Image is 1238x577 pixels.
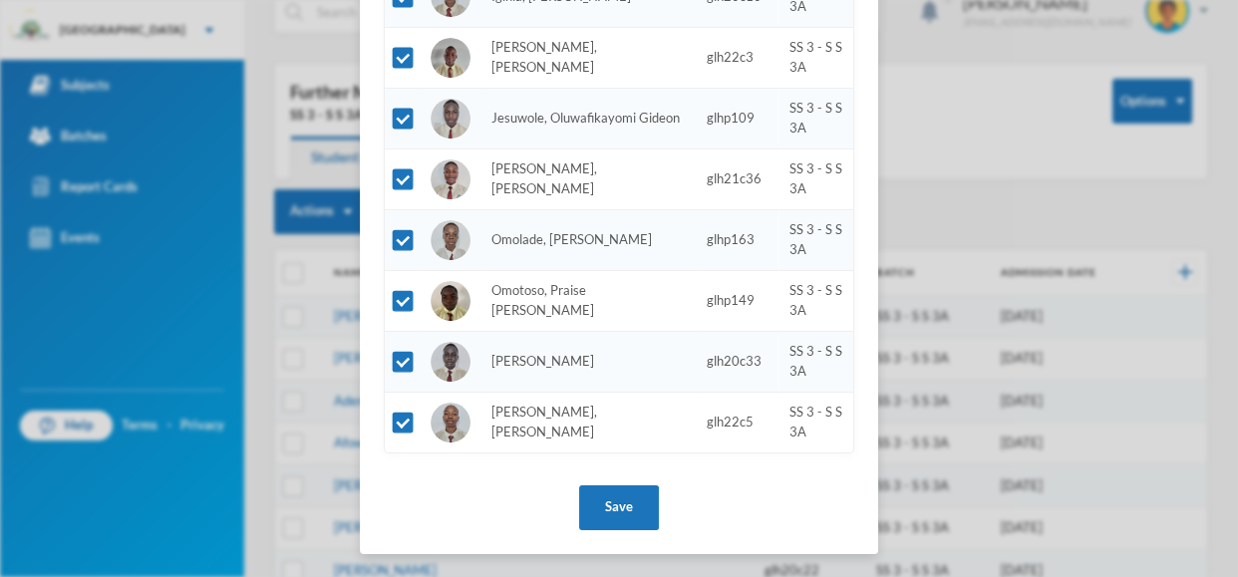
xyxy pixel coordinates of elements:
[778,209,853,270] td: SS 3 - S S 3A
[579,485,659,530] button: Save
[696,392,778,452] td: glh22c5
[696,331,778,392] td: glh20c33
[481,209,696,270] td: Omolade, [PERSON_NAME]
[431,99,470,139] img: STUDENT
[431,38,470,78] img: STUDENT
[431,281,470,321] img: STUDENT
[481,88,696,148] td: Jesuwole, Oluwafikayomi Gideon
[696,270,778,331] td: glhp149
[778,148,853,209] td: SS 3 - S S 3A
[431,159,470,199] img: STUDENT
[481,270,696,331] td: Omotoso, Praise [PERSON_NAME]
[431,403,470,442] img: STUDENT
[696,27,778,88] td: glh22c3
[481,392,696,452] td: [PERSON_NAME], [PERSON_NAME]
[696,209,778,270] td: glhp163
[431,220,470,260] img: STUDENT
[696,88,778,148] td: glhp109
[778,270,853,331] td: SS 3 - S S 3A
[481,331,696,392] td: [PERSON_NAME]
[778,88,853,148] td: SS 3 - S S 3A
[481,27,696,88] td: [PERSON_NAME], [PERSON_NAME]
[696,148,778,209] td: glh21c36
[778,27,853,88] td: SS 3 - S S 3A
[481,148,696,209] td: [PERSON_NAME], [PERSON_NAME]
[778,331,853,392] td: SS 3 - S S 3A
[778,392,853,452] td: SS 3 - S S 3A
[431,342,470,382] img: STUDENT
